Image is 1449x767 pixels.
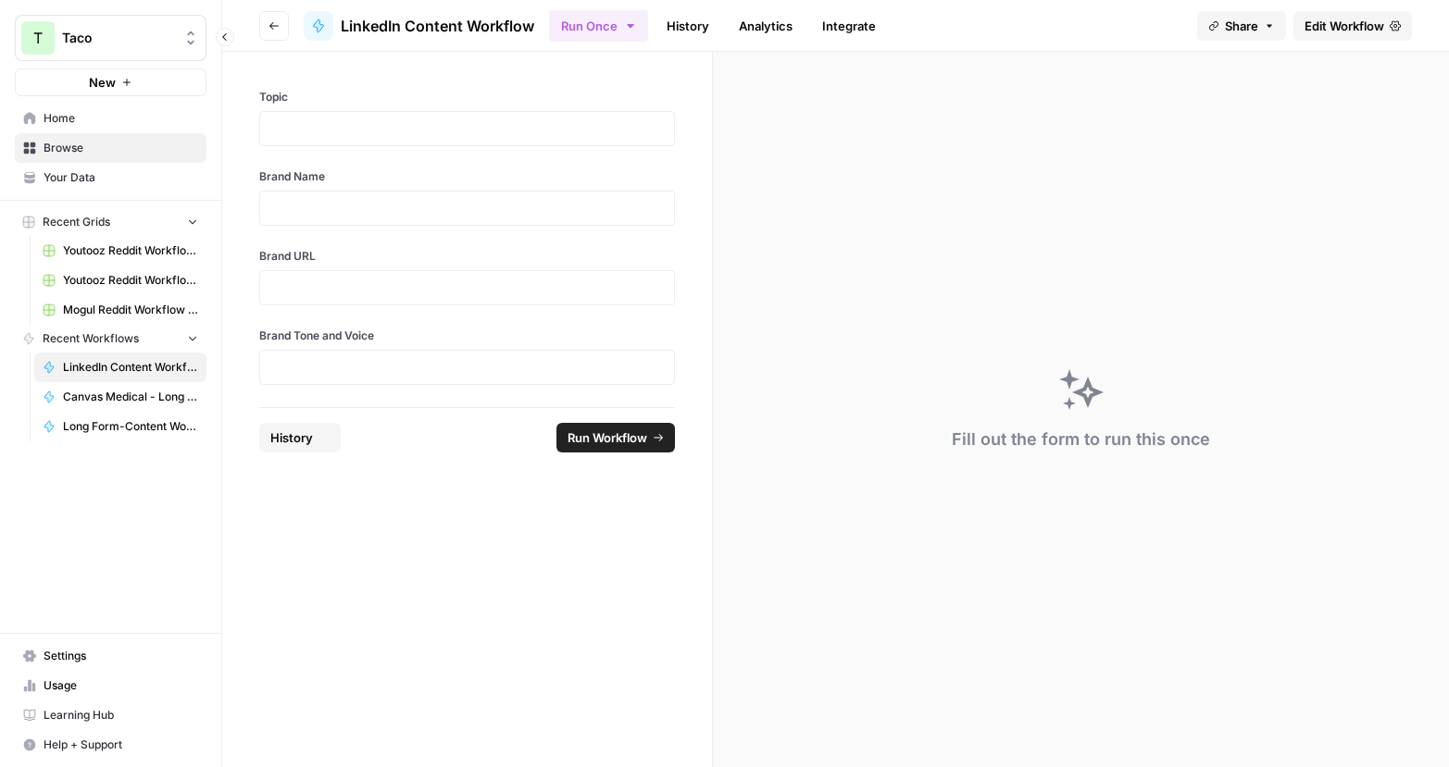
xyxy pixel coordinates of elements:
[34,353,206,382] a: LinkedIn Content Workflow
[63,242,198,259] span: Youtooz Reddit Workflow Grid (1)
[1293,11,1412,41] a: Edit Workflow
[15,700,206,730] a: Learning Hub
[259,328,675,344] label: Brand Tone and Voice
[34,412,206,441] a: Long Form-Content Workflow - All Clients (New)
[63,389,198,405] span: Canvas Medical - Long Form-Content Workflow
[43,330,139,347] span: Recent Workflows
[44,110,198,127] span: Home
[62,29,174,47] span: Taco
[270,428,313,447] span: History
[43,214,110,230] span: Recent Grids
[15,133,206,163] a: Browse
[15,641,206,671] a: Settings
[549,10,648,42] button: Run Once
[728,11,804,41] a: Analytics
[811,11,887,41] a: Integrate
[34,236,206,266] a: Youtooz Reddit Workflow Grid (1)
[89,73,116,92] span: New
[556,423,675,452] button: Run Workflow
[63,272,198,289] span: Youtooz Reddit Workflow Grid
[44,648,198,664] span: Settings
[44,169,198,186] span: Your Data
[15,15,206,61] button: Workspace: Taco
[259,248,675,265] label: Brand URL
[15,208,206,236] button: Recent Grids
[304,11,534,41] a: LinkedIn Content Workflow
[568,428,647,447] span: Run Workflow
[34,382,206,412] a: Canvas Medical - Long Form-Content Workflow
[15,163,206,192] a: Your Data
[656,11,720,41] a: History
[259,89,675,105] label: Topic
[15,730,206,760] button: Help + Support
[341,15,534,37] span: LinkedIn Content Workflow
[63,418,198,435] span: Long Form-Content Workflow - All Clients (New)
[15,671,206,700] a: Usage
[952,427,1210,452] div: Fill out the form to run this once
[259,168,675,185] label: Brand Name
[34,266,206,295] a: Youtooz Reddit Workflow Grid
[44,736,198,753] span: Help + Support
[15,325,206,353] button: Recent Workflows
[1305,17,1384,35] span: Edit Workflow
[44,707,198,724] span: Learning Hub
[259,423,341,452] button: History
[44,677,198,694] span: Usage
[15,68,206,96] button: New
[33,27,43,49] span: T
[63,359,198,376] span: LinkedIn Content Workflow
[44,140,198,156] span: Browse
[34,295,206,325] a: Mogul Reddit Workflow Grid (1)
[1197,11,1286,41] button: Share
[15,104,206,133] a: Home
[63,302,198,318] span: Mogul Reddit Workflow Grid (1)
[1225,17,1258,35] span: Share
